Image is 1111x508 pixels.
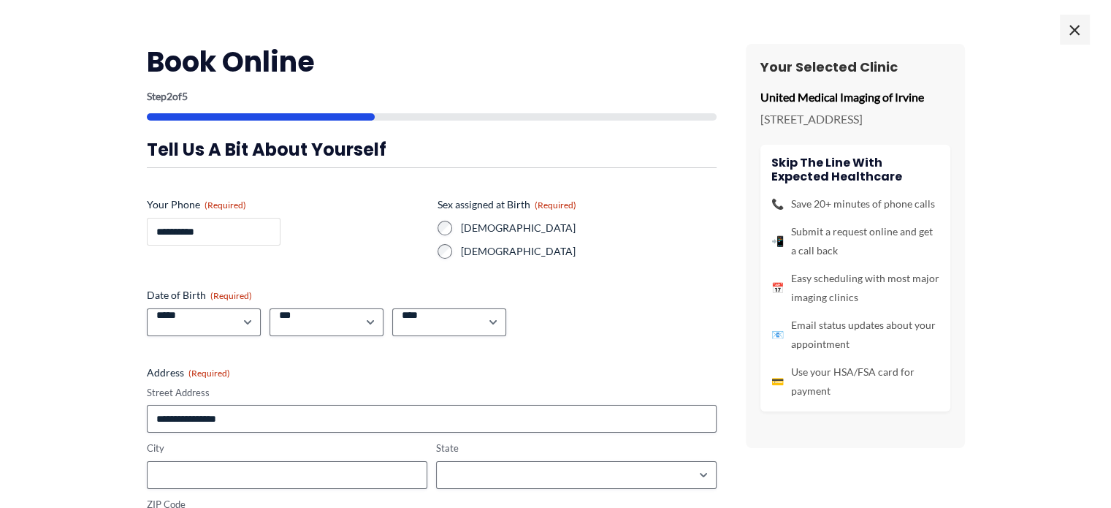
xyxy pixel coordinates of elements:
span: × [1060,15,1089,44]
span: 💳 [771,372,784,391]
span: (Required) [535,200,576,211]
label: Your Phone [147,197,426,212]
li: Email status updates about your appointment [771,316,939,354]
p: Step of [147,91,717,102]
h2: Book Online [147,44,717,80]
span: (Required) [205,200,246,211]
p: [STREET_ADDRESS] [760,108,950,130]
label: [DEMOGRAPHIC_DATA] [461,244,717,259]
li: Easy scheduling with most major imaging clinics [771,269,939,307]
li: Use your HSA/FSA card for payment [771,363,939,401]
p: United Medical Imaging of Irvine [760,86,950,108]
span: 📧 [771,325,784,344]
span: (Required) [188,368,230,379]
legend: Sex assigned at Birth [438,197,576,212]
label: [DEMOGRAPHIC_DATA] [461,221,717,235]
span: 5 [182,90,188,102]
span: 2 [167,90,172,102]
label: Street Address [147,386,717,400]
span: (Required) [210,290,252,301]
li: Submit a request online and get a call back [771,222,939,260]
legend: Date of Birth [147,288,252,303]
label: City [147,441,427,455]
legend: Address [147,365,230,380]
h3: Tell us a bit about yourself [147,138,717,161]
span: 📲 [771,232,784,251]
label: State [436,441,717,455]
span: 📞 [771,194,784,213]
h4: Skip the line with Expected Healthcare [771,156,939,183]
span: 📅 [771,278,784,297]
li: Save 20+ minutes of phone calls [771,194,939,213]
h3: Your Selected Clinic [760,58,950,75]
